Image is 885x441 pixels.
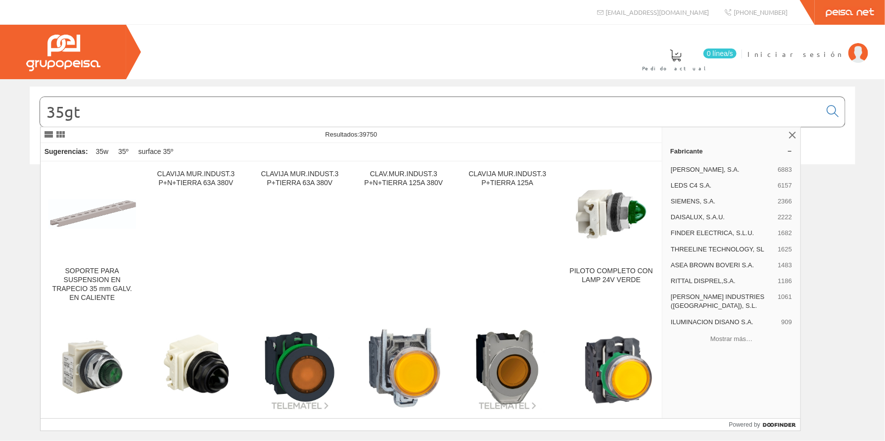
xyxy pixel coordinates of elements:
[567,323,655,411] img: PULS LUM LED 120VCA 1NA+1NC AMAR
[747,41,868,50] a: Iniciar sesión
[30,177,855,185] div: © Grupo Peisa
[671,213,774,222] span: DAISALUX, S.A.U.
[352,162,455,314] a: CLAV.MUR.INDUST.3 P+N+TIERRA 125A 380V
[41,145,90,159] div: Sugerencias:
[642,63,709,73] span: Pedido actual
[567,170,655,258] img: PILOTO COMPLETO CON LAMP 24V VERDE
[671,165,774,174] span: [PERSON_NAME], S.A.
[456,162,559,314] a: CLAVIJA MUR.INDUST.3 P+TIERRA 125A
[747,49,843,59] span: Iniciar sesión
[40,97,821,127] input: Buscar...
[671,261,774,270] span: ASEA BROWN BOVERI S.A.
[671,293,774,310] span: [PERSON_NAME] INDUSTRIES ([GEOGRAPHIC_DATA]), S.L.
[662,143,800,159] a: Fabricante
[734,8,788,16] span: [PHONE_NUMBER]
[48,199,136,229] img: SOPORTE PARA SUSPENSION EN TRAPECIO 35 mm GALV. EN CALIENTE
[671,277,774,286] span: RITTAL DISPREL,S.A.
[559,162,663,314] a: PILOTO COMPLETO CON LAMP 24V VERDE PILOTO COMPLETO CON LAMP 24V VERDE
[671,245,774,254] span: THREELINE TECHNOLOGY, SL
[48,267,136,302] div: SOPORTE PARA SUSPENSION EN TRAPECIO 35 mm GALV. EN CALIENTE
[778,293,792,310] span: 1061
[114,143,133,161] div: 35º
[92,143,113,161] div: 35w
[778,261,792,270] span: 1483
[152,170,240,188] div: CLAVIJA MUR.INDUST.3 P+N+TIERRA 63A 380V
[359,131,377,138] span: 39750
[778,197,792,206] span: 2366
[778,165,792,174] span: 6883
[360,323,447,411] img: PULS LUM LED 120VCA 1NA+1NC AMAR
[152,323,240,411] img: PILOTO COMPLETO CON LAMP 24V VERDE
[671,229,774,238] span: FINDER ELECTRICA, S.L.U.
[248,162,352,314] a: CLAVIJA MUR.INDUST.3 P+TIERRA 63A 380V
[26,35,100,71] img: Grupo Peisa
[326,131,377,138] span: Resultados:
[671,181,774,190] span: LEDS C4 S.A.
[360,170,447,188] div: CLAV.MUR.INDUST.3 P+N+TIERRA 125A 380V
[778,245,792,254] span: 1625
[782,318,792,327] span: 909
[778,277,792,286] span: 1186
[778,181,792,190] span: 6157
[464,323,551,411] img: PULS.FLUSH LUM.NARANJA LED 120V AC 1NA 1
[567,267,655,285] div: PILOTO COMPLETO CON LAMP 24V VERDE
[729,420,760,429] span: Powered by
[703,49,737,58] span: 0 línea/s
[666,331,796,347] button: Mostrar más…
[671,197,774,206] span: SIEMENS, S.A.
[48,323,136,411] img: PILOTO VERDE 24DC
[778,213,792,222] span: 2222
[729,419,801,431] a: Powered by
[256,323,344,411] img: PULS.FLUSH LUM.NARANJA LED 120V AC 1NA 1
[778,229,792,238] span: 1682
[144,162,248,314] a: CLAVIJA MUR.INDUST.3 P+N+TIERRA 63A 380V
[256,170,344,188] div: CLAVIJA MUR.INDUST.3 P+TIERRA 63A 380V
[464,170,551,188] div: CLAVIJA MUR.INDUST.3 P+TIERRA 125A
[41,162,144,314] a: SOPORTE PARA SUSPENSION EN TRAPECIO 35 mm GALV. EN CALIENTE SOPORTE PARA SUSPENSION EN TRAPECIO 3...
[606,8,709,16] span: [EMAIL_ADDRESS][DOMAIN_NAME]
[135,143,178,161] div: surface 35º
[671,318,777,327] span: ILUMINACION DISANO S.A.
